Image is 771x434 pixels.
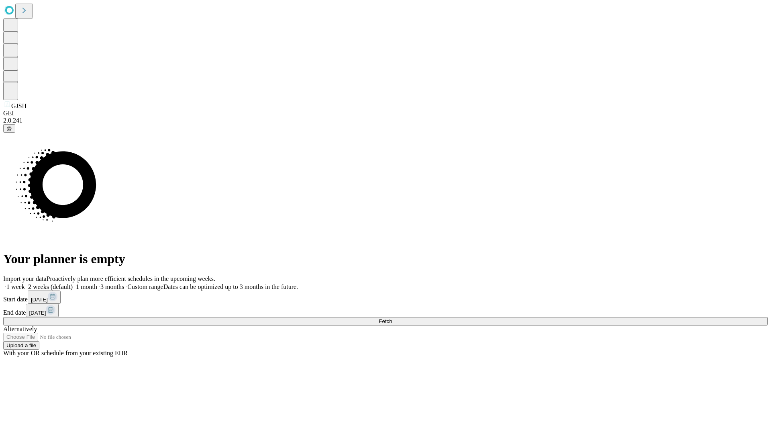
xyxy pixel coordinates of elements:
span: Alternatively [3,325,37,332]
span: Dates can be optimized up to 3 months in the future. [163,283,298,290]
span: With your OR schedule from your existing EHR [3,350,128,356]
span: Proactively plan more efficient schedules in the upcoming weeks. [47,275,215,282]
span: [DATE] [29,310,46,316]
span: GJSH [11,102,27,109]
button: @ [3,124,15,133]
span: 3 months [100,283,124,290]
span: @ [6,125,12,131]
span: Fetch [379,318,392,324]
span: [DATE] [31,297,48,303]
button: Upload a file [3,341,39,350]
span: Import your data [3,275,47,282]
h1: Your planner is empty [3,252,768,266]
div: End date [3,304,768,317]
span: 1 month [76,283,97,290]
span: 2 weeks (default) [28,283,73,290]
div: GEI [3,110,768,117]
div: Start date [3,291,768,304]
div: 2.0.241 [3,117,768,124]
button: [DATE] [28,291,61,304]
button: [DATE] [26,304,59,317]
button: Fetch [3,317,768,325]
span: 1 week [6,283,25,290]
span: Custom range [127,283,163,290]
